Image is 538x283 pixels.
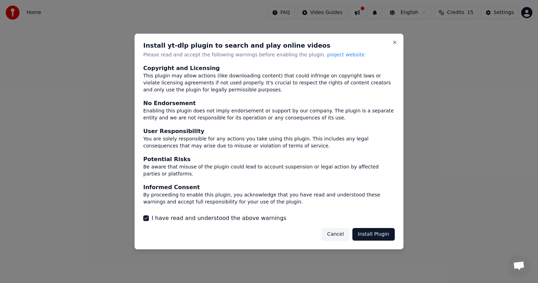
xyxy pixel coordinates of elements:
div: This plugin may allow actions (like downloading content) that could infringe on copyright laws or... [143,73,395,94]
div: Be aware that misuse of the plugin could lead to account suspension or legal action by affected p... [143,164,395,178]
div: User Responsibility [143,127,395,136]
p: Please read and accept the following warnings before enabling the plugin. [143,51,395,58]
button: Install Plugin [352,228,395,241]
span: project website [327,52,365,57]
div: Potential Risks [143,155,395,164]
div: No Endorsement [143,99,395,108]
div: Informed Consent [143,183,395,192]
div: Enabling this plugin does not imply endorsement or support by our company. The plugin is a separa... [143,108,395,122]
button: Cancel [322,228,349,241]
div: You are solely responsible for any actions you take using this plugin. This includes any legal co... [143,136,395,150]
label: I have read and understood the above warnings [152,214,287,222]
div: Copyright and Licensing [143,64,395,73]
h2: Install yt-dlp plugin to search and play online videos [143,42,395,49]
div: By proceeding to enable this plugin, you acknowledge that you have read and understood these warn... [143,192,395,206]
